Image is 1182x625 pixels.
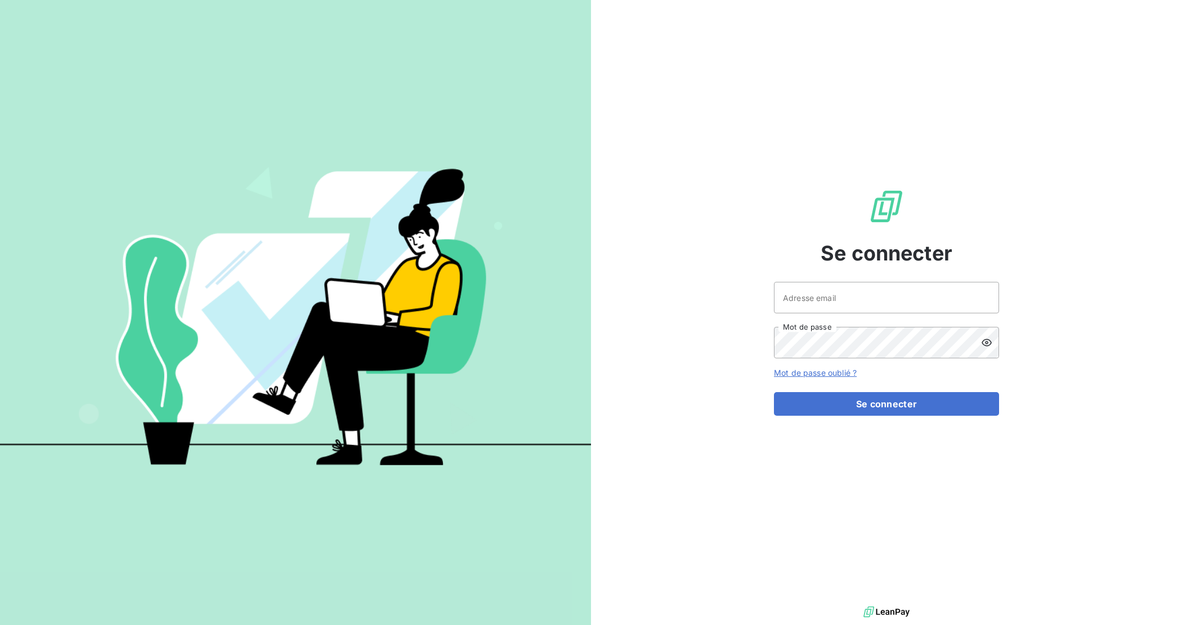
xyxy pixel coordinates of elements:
[863,604,910,620] img: logo
[774,392,999,416] button: Se connecter
[868,188,905,224] img: Logo LeanPay
[821,238,952,268] span: Se connecter
[774,282,999,313] input: placeholder
[774,368,857,377] a: Mot de passe oublié ?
